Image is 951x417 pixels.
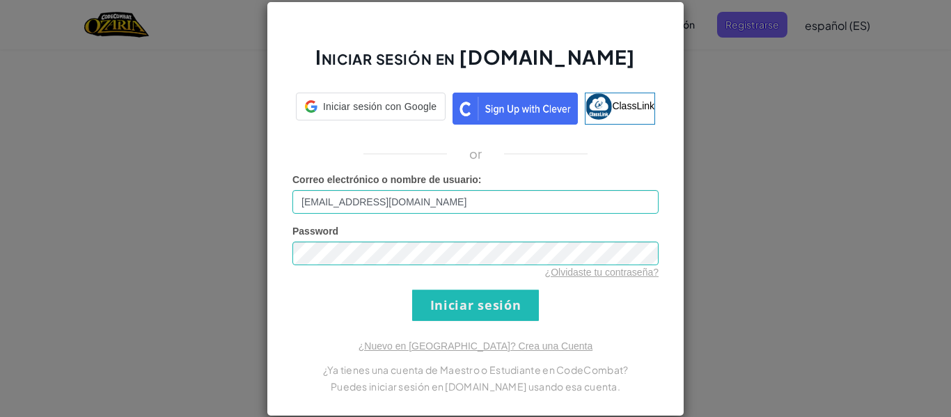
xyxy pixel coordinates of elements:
h2: Iniciar sesión en [DOMAIN_NAME] [292,44,659,84]
a: ¿Nuevo en [GEOGRAPHIC_DATA]? Crea una Cuenta [359,340,592,352]
p: or [469,145,482,162]
img: clever_sso_button@2x.png [453,93,578,125]
span: Correo electrónico o nombre de usuario [292,174,478,185]
a: ¿Olvidaste tu contraseña? [545,267,659,278]
img: classlink-logo-small.png [585,93,612,120]
a: Iniciar sesión con Google [296,93,446,125]
label: : [292,173,482,187]
input: Iniciar sesión [412,290,539,321]
p: Puedes iniciar sesión en [DOMAIN_NAME] usando esa cuenta. [292,378,659,395]
span: Password [292,226,338,237]
span: ClassLink [612,100,654,111]
div: Iniciar sesión con Google [296,93,446,120]
span: Iniciar sesión con Google [323,100,437,113]
p: ¿Ya tienes una cuenta de Maestro o Estudiante en CodeCombat? [292,361,659,378]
